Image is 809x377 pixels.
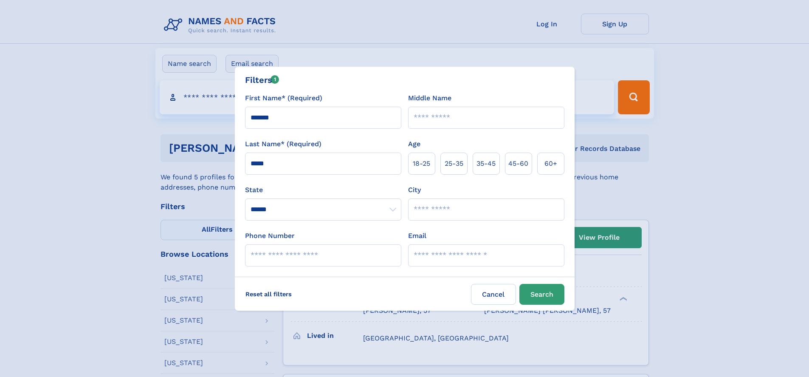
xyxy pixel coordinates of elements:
[240,284,297,304] label: Reset all filters
[408,185,421,195] label: City
[413,159,430,169] span: 18‑25
[245,185,401,195] label: State
[408,93,451,103] label: Middle Name
[245,93,322,103] label: First Name* (Required)
[245,139,321,149] label: Last Name* (Required)
[476,159,496,169] span: 35‑45
[408,231,426,241] label: Email
[508,159,528,169] span: 45‑60
[408,139,420,149] label: Age
[519,284,564,305] button: Search
[471,284,516,305] label: Cancel
[445,159,463,169] span: 25‑35
[245,74,279,86] div: Filters
[245,231,295,241] label: Phone Number
[544,159,557,169] span: 60+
